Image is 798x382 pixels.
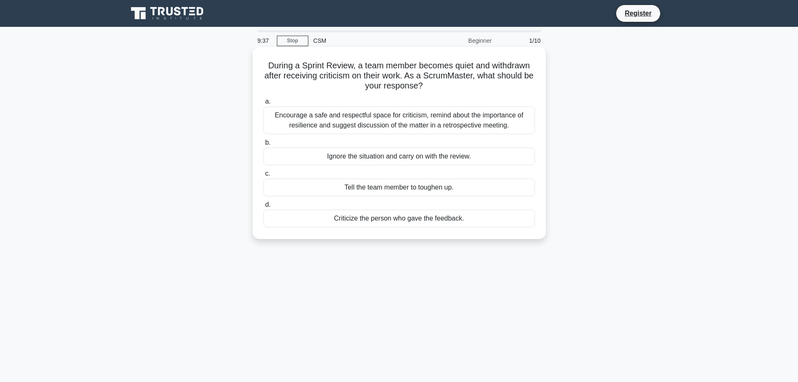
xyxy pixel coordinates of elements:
[263,210,535,227] div: Criticize the person who gave the feedback.
[308,32,424,49] div: CSM
[424,32,497,49] div: Beginner
[497,32,546,49] div: 1/10
[620,8,656,18] a: Register
[265,170,270,177] span: c.
[263,60,536,91] h5: During a Sprint Review, a team member becomes quiet and withdrawn after receiving criticism on th...
[277,36,308,46] a: Stop
[263,179,535,196] div: Tell the team member to toughen up.
[265,139,271,146] span: b.
[263,148,535,165] div: Ignore the situation and carry on with the review.
[265,98,271,105] span: a.
[265,201,271,208] span: d.
[253,32,277,49] div: 9:37
[263,107,535,134] div: Encourage a safe and respectful space for criticism, remind about the importance of resilience an...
